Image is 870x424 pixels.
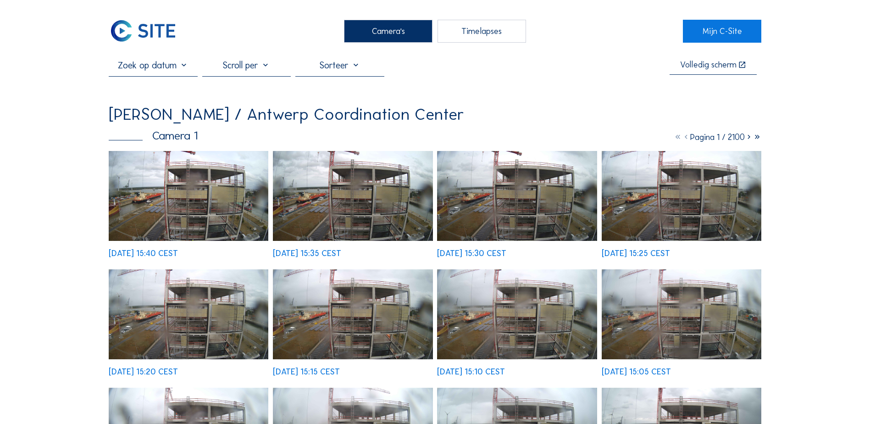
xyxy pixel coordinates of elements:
img: image_52876667 [273,151,432,241]
a: Mijn C-Site [683,20,761,43]
img: C-SITE Logo [109,20,177,43]
img: image_52876805 [109,151,268,241]
a: C-SITE Logo [109,20,187,43]
div: [DATE] 15:10 CEST [437,368,505,376]
div: [DATE] 15:30 CEST [437,249,506,257]
div: [DATE] 15:15 CEST [273,368,340,376]
div: [DATE] 15:05 CEST [602,368,671,376]
img: image_52876240 [109,269,268,359]
img: image_52876011 [437,269,597,359]
div: Camera 1 [109,130,198,141]
img: image_52876528 [437,151,597,241]
div: [DATE] 15:35 CEST [273,249,341,257]
img: image_52876379 [602,151,761,241]
img: image_52875876 [602,269,761,359]
div: [DATE] 15:40 CEST [109,249,178,257]
div: [PERSON_NAME] / Antwerp Coordination Center [109,106,464,123]
div: Volledig scherm [680,61,737,69]
div: [DATE] 15:25 CEST [602,249,670,257]
input: Zoek op datum 󰅀 [109,60,197,71]
div: Timelapses [438,20,526,43]
div: [DATE] 15:20 CEST [109,368,178,376]
span: Pagina 1 / 2100 [690,132,745,142]
div: Camera's [344,20,432,43]
img: image_52876167 [273,269,432,359]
